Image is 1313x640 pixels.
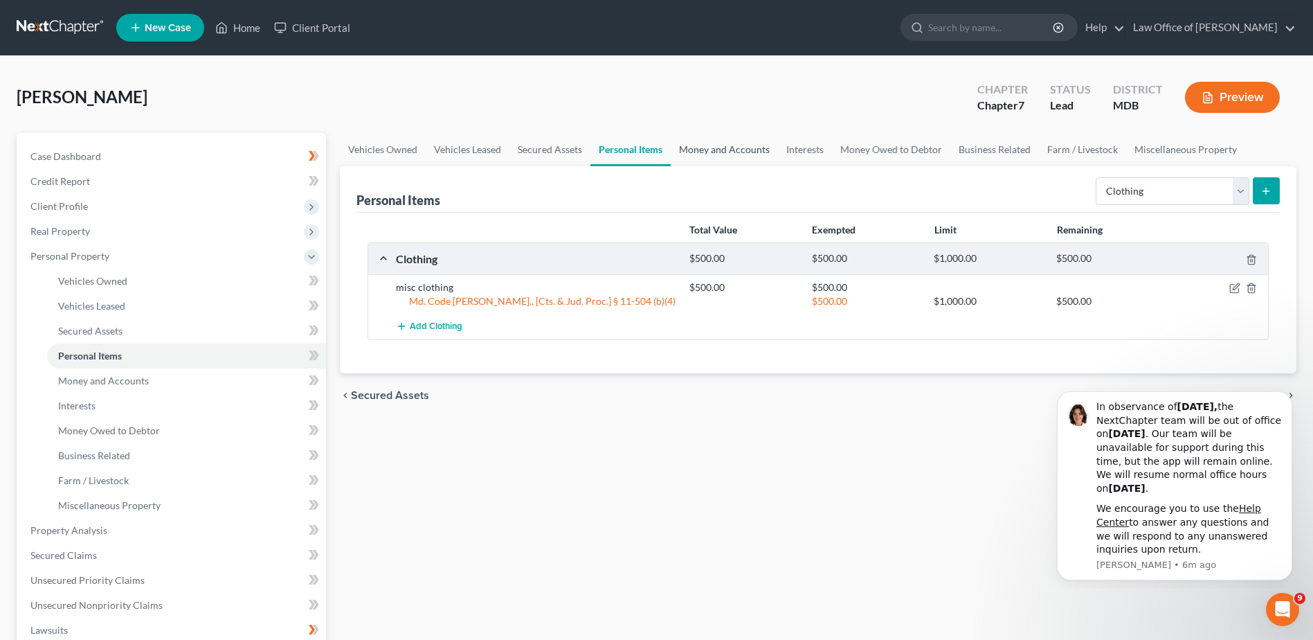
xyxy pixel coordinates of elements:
[682,281,805,294] div: $500.00
[30,549,97,561] span: Secured Claims
[977,98,1028,114] div: Chapter
[47,344,326,368] a: Personal Items
[1039,133,1126,166] a: Farm / Livestock
[1049,294,1172,308] div: $500.00
[1185,82,1280,113] button: Preview
[389,251,682,266] div: Clothing
[351,390,429,401] span: Secured Assets
[47,418,326,443] a: Money Owed to Debtor
[47,493,326,518] a: Miscellaneous Property
[934,224,957,235] strong: Limit
[1126,133,1245,166] a: Miscellaneous Property
[778,133,832,166] a: Interests
[17,87,147,107] span: [PERSON_NAME]
[19,593,326,618] a: Unsecured Nonpriority Claims
[1057,224,1103,235] strong: Remaining
[58,400,96,411] span: Interests
[1294,593,1305,604] span: 9
[812,224,855,235] strong: Exempted
[30,150,101,162] span: Case Dashboard
[19,169,326,194] a: Credit Report
[340,133,426,166] a: Vehicles Owned
[58,425,160,436] span: Money Owed to Debtor
[928,15,1055,40] input: Search by name...
[47,368,326,393] a: Money and Accounts
[19,518,326,543] a: Property Analysis
[426,133,509,166] a: Vehicles Leased
[977,82,1028,98] div: Chapter
[682,252,805,265] div: $500.00
[805,294,927,308] div: $500.00
[19,543,326,568] a: Secured Claims
[30,200,88,212] span: Client Profile
[396,314,462,339] button: Add Clothing
[509,133,590,166] a: Secured Assets
[1126,15,1296,40] a: Law Office of [PERSON_NAME]
[1266,593,1299,626] iframe: Intercom live chat
[671,133,778,166] a: Money and Accounts
[1113,82,1163,98] div: District
[58,450,130,461] span: Business Related
[805,252,927,265] div: $500.00
[267,15,357,40] a: Client Portal
[47,443,326,468] a: Business Related
[1049,252,1172,265] div: $500.00
[1050,98,1091,114] div: Lead
[47,393,326,418] a: Interests
[30,175,90,187] span: Credit Report
[58,350,122,362] span: Personal Items
[19,144,326,169] a: Case Dashboard
[927,252,1049,265] div: $1,000.00
[410,321,462,332] span: Add Clothing
[47,319,326,344] a: Secured Assets
[19,568,326,593] a: Unsecured Priority Claims
[389,281,682,294] div: misc clothing
[1113,98,1163,114] div: MDB
[58,325,123,337] span: Secured Assets
[805,281,927,294] div: $500.00
[47,468,326,493] a: Farm / Livestock
[340,390,351,401] i: chevron_left
[950,133,1039,166] a: Business Related
[1036,379,1313,589] iframe: Intercom notifications message
[30,225,90,237] span: Real Property
[30,250,109,262] span: Personal Property
[389,294,682,308] div: Md. Code [PERSON_NAME]., [Cts. & Jud. Proc.] § 11-504 (b)(4)
[58,474,129,486] span: Farm / Livestock
[47,294,326,319] a: Vehicles Leased
[832,133,950,166] a: Money Owed to Debtor
[30,574,145,586] span: Unsecured Priority Claims
[30,599,163,611] span: Unsecured Nonpriority Claims
[208,15,267,40] a: Home
[58,375,149,386] span: Money and Accounts
[590,133,671,166] a: Personal Items
[145,23,191,33] span: New Case
[30,524,107,536] span: Property Analysis
[927,294,1049,308] div: $1,000.00
[58,300,125,312] span: Vehicles Leased
[340,390,429,401] button: chevron_left Secured Assets
[1078,15,1125,40] a: Help
[58,275,127,287] span: Vehicles Owned
[689,224,737,235] strong: Total Value
[1050,82,1091,98] div: Status
[356,192,440,208] div: Personal Items
[58,499,161,511] span: Miscellaneous Property
[30,624,68,636] span: Lawsuits
[47,269,326,294] a: Vehicles Owned
[1018,98,1024,112] span: 7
